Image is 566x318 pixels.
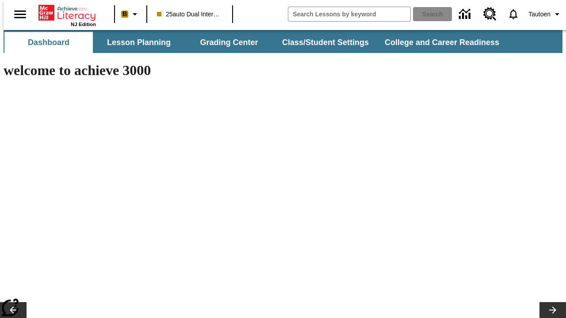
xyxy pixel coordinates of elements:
input: search field [288,7,410,21]
button: Lesson Planning [95,32,183,53]
button: College and Career Readiness [378,32,506,53]
h1: welcome to achieve 3000 [4,62,386,79]
span: Tautoen [528,10,551,19]
button: Boost Class color is peach. Change class color [118,6,144,22]
button: Grading Center [185,32,273,53]
div: Home [38,3,96,27]
a: Notifications [502,3,525,26]
a: Home [38,4,96,22]
div: SubNavbar [4,30,562,53]
button: Profile/Settings [525,6,566,22]
div: SubNavbar [4,32,507,53]
button: Lesson carousel, Next [539,302,566,318]
a: Data Center [454,2,478,26]
span: NJ Edition [71,22,96,27]
button: Dashboard [4,32,93,53]
span: B [122,8,127,19]
button: Class/Student Settings [275,32,376,53]
a: Resource Center, Will open in new tab [478,2,502,26]
span: 25auto Dual International [157,10,222,19]
button: Open side menu [7,1,33,27]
